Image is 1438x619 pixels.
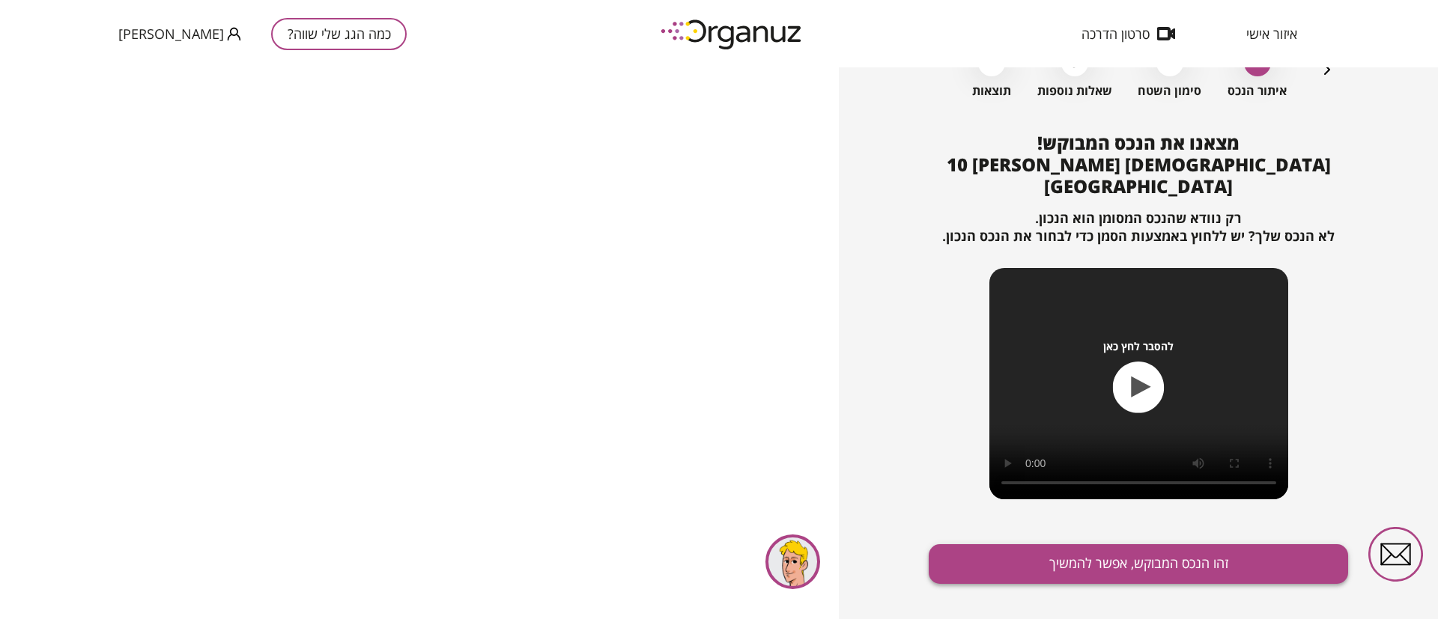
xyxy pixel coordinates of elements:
span: להסבר לחץ כאן [1103,340,1174,353]
img: logo [650,13,815,55]
span: תוצאות [972,84,1011,98]
span: שאלות נוספות [1037,84,1112,98]
span: [PERSON_NAME] [118,26,224,41]
button: כמה הגג שלי שווה? [271,18,407,50]
span: מצאנו את הנכס המבוקש! [DEMOGRAPHIC_DATA] [PERSON_NAME] 10 [GEOGRAPHIC_DATA] [947,130,1331,198]
span: רק נוודא שהנכס המסומן הוא הנכון. לא הנכס שלך? יש ללחוץ באמצעות הסמן כדי לבחור את הנכס הנכון. [942,209,1335,245]
span: איתור הנכס [1228,84,1287,98]
span: איזור אישי [1246,26,1297,41]
button: [PERSON_NAME] [118,25,241,43]
span: סימון השטח [1138,84,1201,98]
button: זהו הנכס המבוקש, אפשר להמשיך [929,544,1348,584]
button: איזור אישי [1224,26,1320,41]
span: סרטון הדרכה [1081,26,1150,41]
button: סרטון הדרכה [1059,26,1198,41]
